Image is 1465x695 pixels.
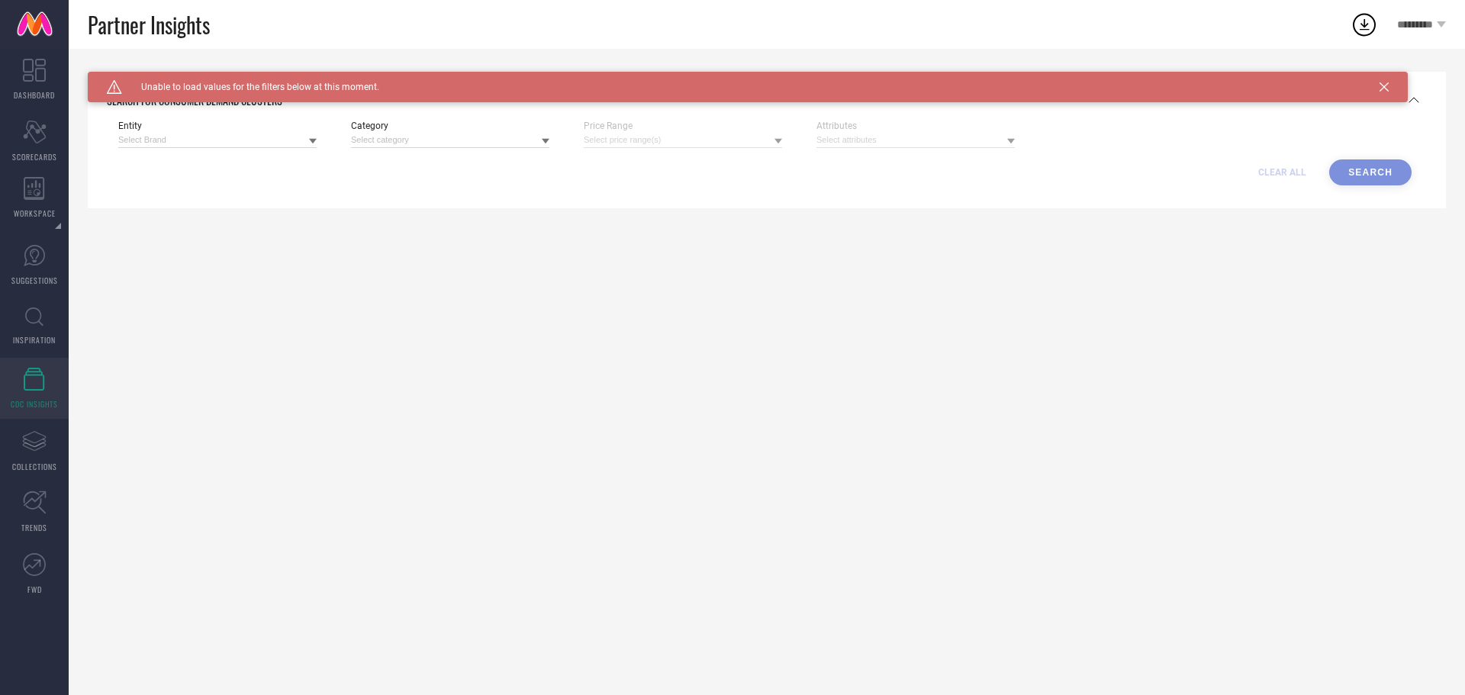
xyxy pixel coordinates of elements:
[21,522,47,533] span: TRENDS
[816,121,1015,131] span: Attributes
[14,208,56,219] span: WORKSPACE
[118,121,317,131] span: Entity
[1351,11,1378,38] div: Open download list
[584,121,782,131] span: Price Range
[351,121,549,131] span: Category
[122,82,379,92] span: Unable to load values for the filters below at this moment.
[11,398,58,410] span: CDC INSIGHTS
[13,334,56,346] span: INSPIRATION
[27,584,42,595] span: FWD
[118,132,317,148] input: Select Brand
[12,461,57,472] span: COLLECTIONS
[351,132,549,148] input: Select category
[11,275,58,286] span: SUGGESTIONS
[88,9,210,40] span: Partner Insights
[14,89,55,101] span: DASHBOARD
[1258,167,1306,178] span: CLEAR ALL
[12,151,57,162] span: SCORECARDS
